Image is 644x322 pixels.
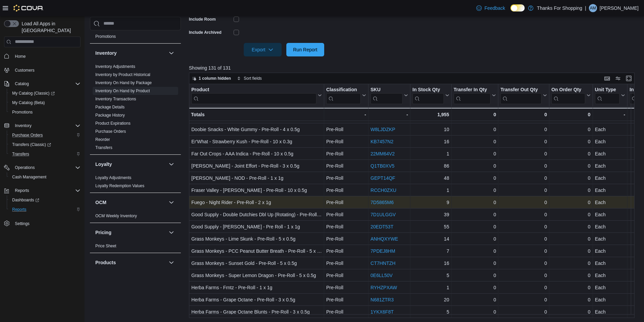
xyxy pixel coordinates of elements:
span: Inventory [12,122,80,130]
p: Thanks For Shopping [537,4,582,12]
div: 0 [453,110,496,119]
span: Promotions [12,109,33,115]
span: Dashboards [12,197,39,203]
div: Pre-Roll [326,138,366,146]
div: 0 [500,259,547,267]
button: OCM [95,199,166,206]
div: Each [595,186,625,194]
span: Transfers (Classic) [12,142,51,147]
div: 16 [412,259,449,267]
div: 0 [551,150,591,158]
div: In Stock Qty [412,86,444,93]
div: 0 [551,296,591,304]
div: 0 [453,162,496,170]
div: 0 [500,138,547,146]
a: 7D1ULGGV [371,212,396,217]
div: Pre-Roll [326,125,366,133]
a: Package History [95,113,125,118]
a: 1YKX6F8T [371,309,393,315]
div: 0 [551,186,591,194]
div: 0 [453,125,496,133]
span: Home [12,52,80,60]
button: Pricing [95,229,166,236]
div: SKU URL [371,86,403,104]
div: 14 [412,235,449,243]
label: Include Room [189,17,216,22]
div: Each [595,174,625,182]
div: On Order Qty [551,86,585,104]
span: My Catalog (Beta) [12,100,45,105]
a: N681ZTR3 [371,297,393,302]
h3: OCM [95,199,106,206]
div: Pre-Roll [326,150,366,158]
div: 0 [453,283,496,292]
div: Loyalty [90,174,181,193]
div: 0 [453,247,496,255]
div: Unit Type [595,86,620,104]
button: Unit Type [595,86,625,104]
div: Transfer In Qty [453,86,491,93]
a: RCCH0ZXU [371,188,396,193]
div: 39 [412,210,449,219]
span: Sort fields [244,76,262,81]
button: Reports [12,187,32,195]
div: 0 [500,198,547,206]
div: SKU [371,86,403,93]
div: Doobie Snacks - White Gummy - Pre-Roll - 4 x 0.5g [191,125,322,133]
button: Operations [12,164,38,172]
button: Enter fullscreen [625,74,633,82]
span: Settings [12,219,80,227]
div: 0 [500,271,547,279]
div: 16 [412,138,449,146]
a: Transfers (Classic) [7,140,83,149]
button: Loyalty [167,160,175,168]
div: Totals [191,110,322,119]
a: 7PDEJ8HM [371,248,395,254]
div: 0 [453,259,496,267]
div: 0 [551,210,591,219]
button: Catalog [1,79,83,89]
div: 0 [500,247,547,255]
label: Include Archived [189,30,221,35]
div: 0 [500,210,547,219]
span: Package Details [95,104,125,110]
div: Each [595,271,625,279]
a: Reports [9,205,29,214]
div: Pre-Roll [326,186,366,194]
button: Reports [7,205,83,214]
div: 0 [500,223,547,231]
a: Transfers [95,145,112,150]
div: Each [595,198,625,206]
a: Feedback [474,1,508,15]
button: Products [95,259,166,266]
div: Doobie Snacks - Watermelon Ice - Pre-Roll - 4 x 0.5g [191,113,322,121]
div: Pre-Roll [326,223,366,231]
button: My Catalog (Beta) [7,98,83,107]
div: 0 [500,235,547,243]
a: Loyalty Adjustments [95,175,132,180]
span: Catalog [12,80,80,88]
div: Transfer Out Qty [500,86,541,93]
div: Alec Morrow [589,4,597,12]
span: Home [15,54,26,59]
span: My Catalog (Beta) [9,99,80,107]
span: Reports [12,187,80,195]
span: Purchase Orders [12,132,43,138]
div: Er'What - Strawberry Kush - Pre-Roll - 10 x 0.3g [191,138,322,146]
div: Each [595,259,625,267]
span: Catalog [15,81,29,86]
div: Product [191,86,316,104]
div: 0 [551,247,591,255]
a: My Catalog (Classic) [7,89,83,98]
a: CT7HNTZH [371,261,396,266]
span: Customers [15,68,34,73]
a: 22MM64V2 [371,151,395,156]
a: Loyalty Redemption Values [95,183,144,188]
div: 1,955 [412,110,449,119]
div: 55 [412,223,449,231]
div: 86 [412,162,449,170]
div: Each [595,138,625,146]
span: Inventory On Hand by Product [95,88,150,94]
div: 0 [500,186,547,194]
